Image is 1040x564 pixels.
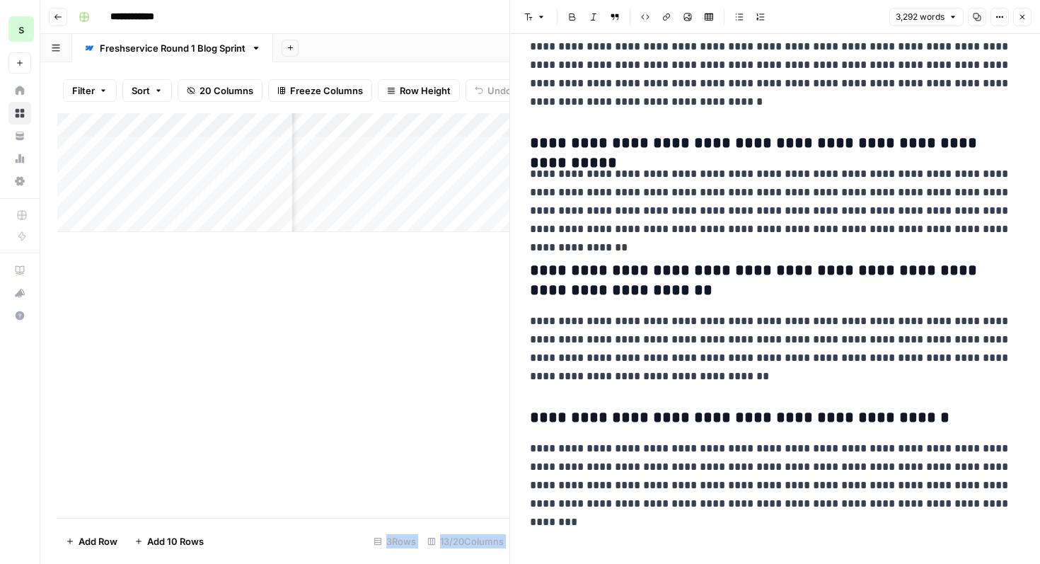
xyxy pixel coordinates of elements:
[18,21,24,38] span: s
[8,170,31,192] a: Settings
[8,79,31,102] a: Home
[126,530,212,553] button: Add 10 Rows
[8,147,31,170] a: Usage
[132,84,150,98] span: Sort
[368,530,422,553] div: 3 Rows
[8,11,31,47] button: Workspace: saasgenie
[178,79,262,102] button: 20 Columns
[100,41,245,55] div: Freshservice Round 1 Blog Sprint
[9,282,30,304] div: What's new?
[8,259,31,282] a: AirOps Academy
[8,282,31,304] button: What's new?
[400,84,451,98] span: Row Height
[72,34,273,62] a: Freshservice Round 1 Blog Sprint
[268,79,372,102] button: Freeze Columns
[8,102,31,125] a: Browse
[122,79,172,102] button: Sort
[290,84,363,98] span: Freeze Columns
[72,84,95,98] span: Filter
[896,11,944,23] span: 3,292 words
[8,304,31,327] button: Help + Support
[79,534,117,548] span: Add Row
[57,530,126,553] button: Add Row
[889,8,964,26] button: 3,292 words
[147,534,204,548] span: Add 10 Rows
[63,79,117,102] button: Filter
[200,84,253,98] span: 20 Columns
[8,125,31,147] a: Your Data
[422,530,509,553] div: 13/20 Columns
[466,79,521,102] button: Undo
[487,84,512,98] span: Undo
[378,79,460,102] button: Row Height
